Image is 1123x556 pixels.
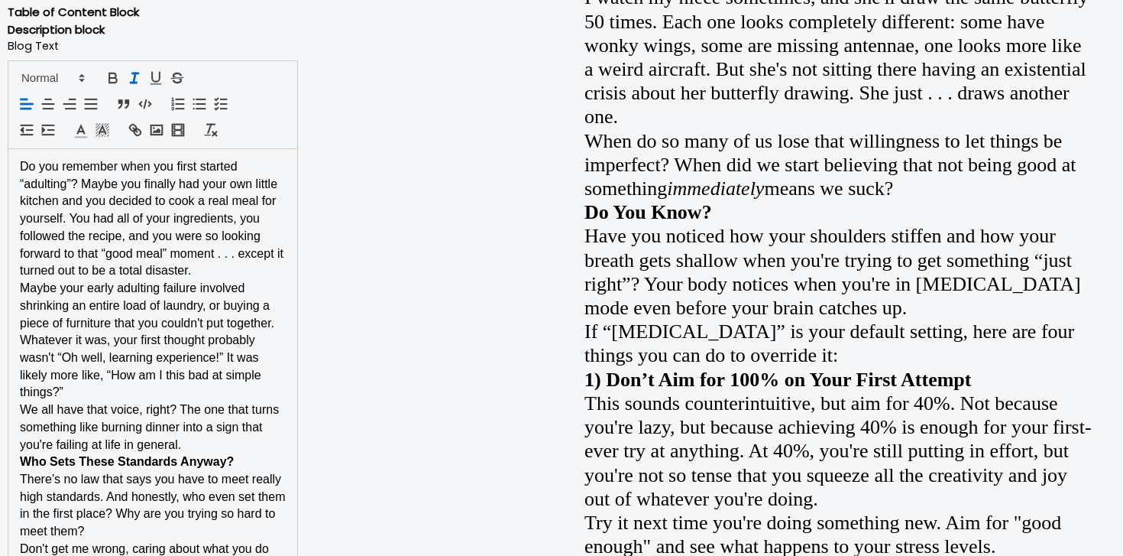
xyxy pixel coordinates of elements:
span: We all have that voice, right? The one that turns something like burning dinner into a sign that ... [20,403,283,450]
span: There’s no law that says you have to meet really high standards. And honestly, who even set them ... [20,473,289,538]
strong: Who Sets These Standards Anyway? [20,455,234,468]
strong: 1) Don’t Aim for 100% on Your First Attempt [584,369,971,391]
span: When do so many of us lose that willingness to let things be imperfect? When did we start believi... [584,130,1076,200]
span: Have you noticed how your shoulders stiffen and how your breath gets shallow when you're trying t... [584,225,1081,319]
span: means we suck? [764,177,893,200]
span: This sounds counterintuitive, but aim for 40%. Not because you're lazy, but because achieving 40%... [584,392,1092,510]
p: Table of Content Block [8,4,298,21]
p: Description block [8,21,298,39]
label: Blog Text [8,38,298,55]
strong: Do You Know? [584,201,712,223]
em: immediately [667,177,764,200]
span: Maybe your early adulting failure involved shrinking an entire load of laundry, or buying a piece... [20,281,278,398]
span: If “[MEDICAL_DATA]” is your default setting, here are four things you can do to override it: [584,320,1074,366]
span: Do you remember when you first started “adulting”? Maybe you finally had your own little kitchen ... [20,160,287,277]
